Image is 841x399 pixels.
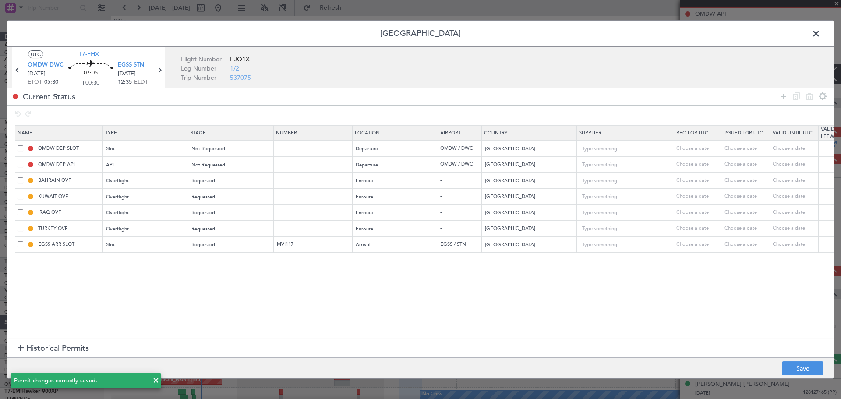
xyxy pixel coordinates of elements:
[14,377,148,385] div: Permit changes correctly saved.
[773,193,818,200] div: Choose a date
[676,193,722,200] div: Choose a date
[724,193,770,200] div: Choose a date
[773,209,818,216] div: Choose a date
[724,145,770,152] div: Choose a date
[676,145,722,152] div: Choose a date
[782,361,823,375] button: Save
[724,177,770,184] div: Choose a date
[773,225,818,232] div: Choose a date
[773,130,813,136] span: Valid Until Utc
[676,225,722,232] div: Choose a date
[676,130,708,136] span: Req For Utc
[724,225,770,232] div: Choose a date
[724,209,770,216] div: Choose a date
[676,161,722,168] div: Choose a date
[676,241,722,248] div: Choose a date
[773,161,818,168] div: Choose a date
[724,130,763,136] span: Issued For Utc
[773,145,818,152] div: Choose a date
[7,21,834,47] header: [GEOGRAPHIC_DATA]
[773,241,818,248] div: Choose a date
[724,241,770,248] div: Choose a date
[724,161,770,168] div: Choose a date
[676,209,722,216] div: Choose a date
[773,177,818,184] div: Choose a date
[676,177,722,184] div: Choose a date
